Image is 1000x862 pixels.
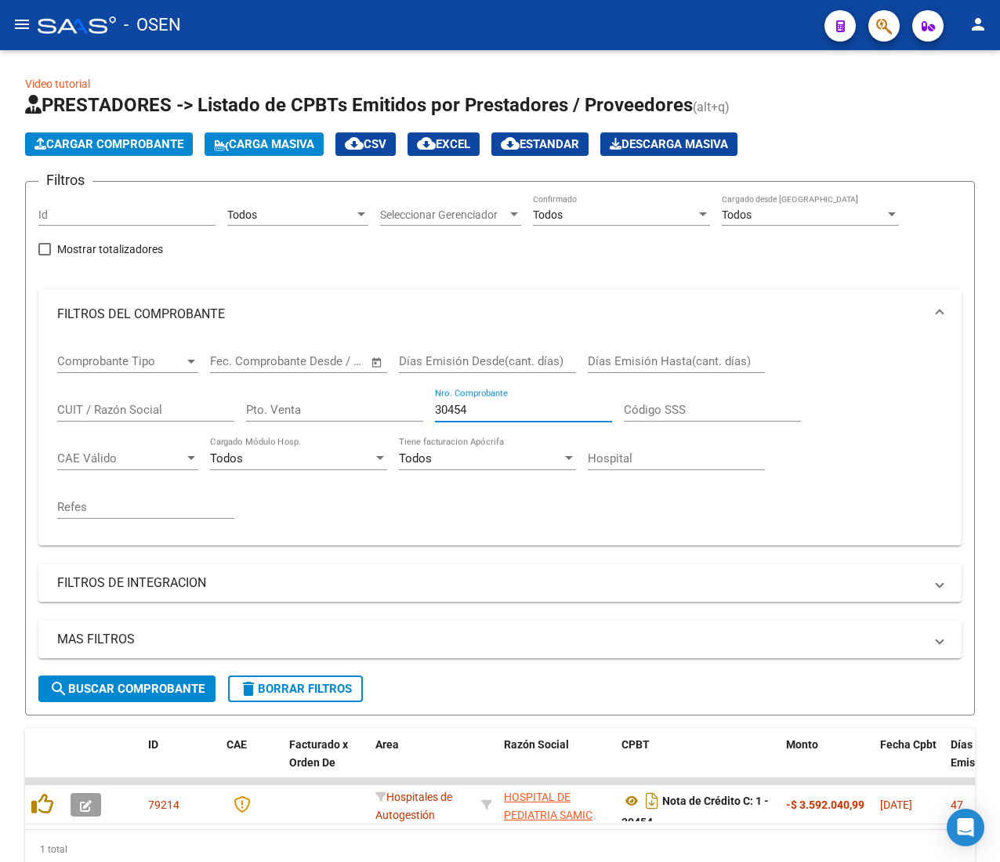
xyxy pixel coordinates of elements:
button: Estandar [491,132,589,156]
span: HOSPITAL DE PEDIATRIA SAMIC "PROFESOR [PERSON_NAME]" [504,791,592,857]
div: 30615915544 [504,788,609,821]
div: Open Intercom Messenger [947,809,984,846]
button: Borrar Filtros [228,675,363,702]
div: FILTROS DEL COMPROBANTE [38,339,962,545]
mat-panel-title: FILTROS DE INTEGRACION [57,574,924,592]
strong: -$ 3.592.040,99 [786,799,864,811]
input: Start date [210,354,261,368]
mat-expansion-panel-header: FILTROS DE INTEGRACION [38,564,962,602]
button: CSV [335,132,396,156]
button: Carga Masiva [205,132,324,156]
span: CAE [226,738,247,751]
span: 79214 [148,799,179,811]
datatable-header-cell: Fecha Cpbt [874,728,944,797]
span: EXCEL [417,137,470,151]
span: - OSEN [124,8,181,42]
mat-icon: delete [239,679,258,698]
datatable-header-cell: CPBT [615,728,780,797]
span: CSV [345,137,386,151]
span: ID [148,738,158,751]
datatable-header-cell: Area [369,728,475,797]
span: Facturado x Orden De [289,738,348,769]
button: Cargar Comprobante [25,132,193,156]
span: Area [375,738,399,751]
span: Mostrar totalizadores [57,240,163,259]
span: Borrar Filtros [239,682,352,696]
span: Comprobante Tipo [57,354,184,368]
span: Todos [210,451,243,465]
mat-icon: cloud_download [501,134,520,153]
mat-icon: menu [13,15,31,34]
button: Buscar Comprobante [38,675,216,702]
span: Todos [227,208,257,221]
mat-icon: cloud_download [417,134,436,153]
strong: Nota de Crédito C: 1 - 30454 [621,795,769,828]
datatable-header-cell: CAE [220,728,283,797]
span: Todos [722,208,752,221]
span: Fecha Cpbt [880,738,937,751]
input: End date [275,354,351,368]
button: Open calendar [368,353,386,371]
h3: Filtros [38,169,92,191]
span: Todos [533,208,563,221]
mat-panel-title: MAS FILTROS [57,631,924,648]
span: Cargar Comprobante [34,137,183,151]
span: Buscar Comprobante [49,682,205,696]
a: Video tutorial [25,78,90,90]
mat-icon: person [969,15,987,34]
mat-expansion-panel-header: MAS FILTROS [38,621,962,658]
span: CPBT [621,738,650,751]
span: Razón Social [504,738,569,751]
datatable-header-cell: Razón Social [498,728,615,797]
datatable-header-cell: ID [142,728,220,797]
span: [DATE] [880,799,912,811]
datatable-header-cell: Facturado x Orden De [283,728,369,797]
app-download-masive: Descarga masiva de comprobantes (adjuntos) [600,132,737,156]
span: CAE Válido [57,451,184,465]
span: 47 [951,799,963,811]
mat-expansion-panel-header: FILTROS DEL COMPROBANTE [38,289,962,339]
mat-icon: cloud_download [345,134,364,153]
mat-panel-title: FILTROS DEL COMPROBANTE [57,306,924,323]
span: Monto [786,738,818,751]
button: Descarga Masiva [600,132,737,156]
datatable-header-cell: Monto [780,728,874,797]
span: Carga Masiva [214,137,314,151]
span: PRESTADORES -> Listado de CPBTs Emitidos por Prestadores / Proveedores [25,94,693,116]
span: Descarga Masiva [610,137,728,151]
span: (alt+q) [693,100,730,114]
mat-icon: search [49,679,68,698]
span: Hospitales de Autogestión [375,791,452,821]
i: Descargar documento [642,788,662,813]
span: Seleccionar Gerenciador [380,208,507,222]
span: Estandar [501,137,579,151]
button: EXCEL [408,132,480,156]
span: Todos [399,451,432,465]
